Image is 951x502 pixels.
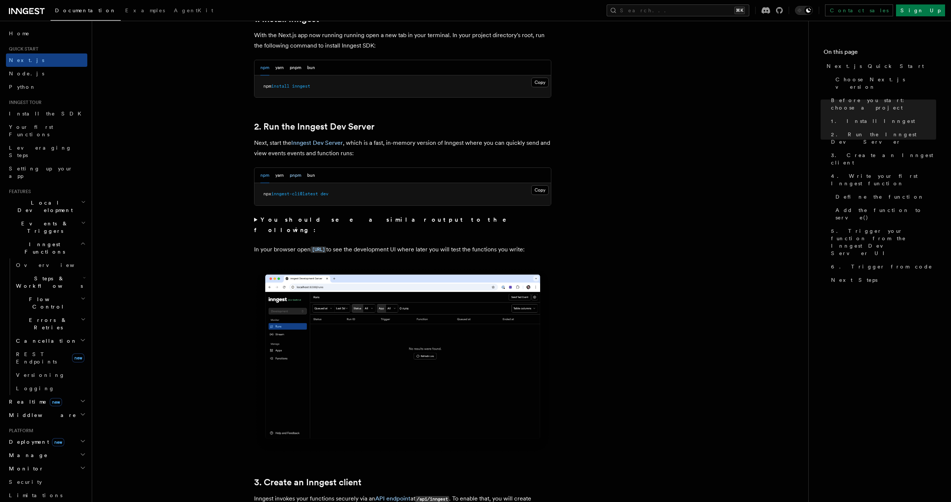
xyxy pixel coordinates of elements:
a: AgentKit [169,2,218,20]
p: Next, start the , which is a fast, in-memory version of Inngest where you can quickly send and vi... [254,138,551,159]
a: Contact sales [825,4,893,16]
span: Home [9,30,30,37]
a: 3. Create an Inngest client [828,149,936,169]
button: Copy [531,78,549,87]
code: [URL] [311,247,326,253]
a: Overview [13,258,87,272]
a: [URL] [311,246,326,253]
span: Realtime [6,398,62,405]
a: 5. Trigger your function from the Inngest Dev Server UI [828,224,936,260]
button: Events & Triggers [6,217,87,238]
button: pnpm [290,60,301,75]
a: Inngest Dev Server [291,139,343,146]
span: Python [9,84,36,90]
button: Inngest Functions [6,238,87,258]
span: dev [321,191,328,196]
span: Your first Functions [9,124,53,137]
span: Documentation [55,7,116,13]
span: Setting up your app [9,166,73,179]
span: 4. Write your first Inngest function [831,172,936,187]
span: Install the SDK [9,111,86,117]
span: Features [6,189,31,195]
span: Add the function to serve() [835,206,936,221]
span: Middleware [6,411,77,419]
a: Your first Functions [6,120,87,141]
button: yarn [275,168,284,183]
a: Leveraging Steps [6,141,87,162]
button: Flow Control [13,293,87,313]
a: Install the SDK [6,107,87,120]
button: Monitor [6,462,87,475]
button: Local Development [6,196,87,217]
div: Inngest Functions [6,258,87,395]
span: 3. Create an Inngest client [831,151,936,166]
span: Flow Control [13,296,81,310]
button: Deploymentnew [6,435,87,449]
span: Deployment [6,438,64,446]
button: npm [260,60,269,75]
span: Errors & Retries [13,316,81,331]
span: inngest [292,84,310,89]
a: Node.js [6,67,87,80]
span: inngest-cli@latest [271,191,318,196]
span: Cancellation [13,337,77,345]
a: REST Endpointsnew [13,348,87,368]
span: Steps & Workflows [13,275,83,290]
h4: On this page [824,48,936,59]
span: install [271,84,289,89]
span: Overview [16,262,92,268]
button: Middleware [6,408,87,422]
a: Next Steps [828,273,936,287]
span: Local Development [6,199,81,214]
button: Copy [531,185,549,195]
button: Cancellation [13,334,87,348]
span: Node.js [9,71,44,76]
span: Platform [6,428,33,434]
span: Next.js Quick Start [827,62,924,70]
a: 4. Write your first Inngest function [828,169,936,190]
span: Security [9,479,42,485]
span: Before you start: choose a project [831,97,936,111]
span: AgentKit [174,7,213,13]
button: Search...⌘K [607,4,749,16]
a: Versioning [13,368,87,382]
a: Add the function to serve() [832,203,936,224]
button: pnpm [290,168,301,183]
button: Steps & Workflows [13,272,87,293]
p: In your browser open to see the development UI where later you will test the functions you write: [254,244,551,255]
a: Home [6,27,87,40]
span: Next Steps [831,276,877,284]
a: Choose Next.js version [832,73,936,94]
span: new [50,398,62,406]
a: Define the function [832,190,936,203]
span: 2. Run the Inngest Dev Server [831,131,936,146]
kbd: ⌘K [734,7,745,14]
a: Python [6,80,87,94]
a: Security [6,475,87,489]
span: Events & Triggers [6,220,81,235]
span: Quick start [6,46,38,52]
span: Monitor [6,465,44,472]
a: 6. Trigger from code [828,260,936,273]
a: Next.js Quick Start [824,59,936,73]
span: 6. Trigger from code [831,263,932,270]
span: Examples [125,7,165,13]
button: Manage [6,449,87,462]
a: 1. Install Inngest [828,114,936,128]
span: Logging [16,385,55,391]
span: new [52,438,64,446]
span: Versioning [16,372,65,378]
strong: You should see a similar output to the following: [254,216,517,234]
a: Before you start: choose a project [828,94,936,114]
button: Realtimenew [6,395,87,408]
span: Inngest tour [6,100,42,105]
a: Limitations [6,489,87,502]
a: Sign Up [896,4,945,16]
button: Errors & Retries [13,313,87,334]
button: yarn [275,60,284,75]
span: Define the function [835,193,924,201]
span: REST Endpoints [16,351,57,365]
button: bun [307,168,315,183]
a: Logging [13,382,87,395]
a: 3. Create an Inngest client [254,477,361,488]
